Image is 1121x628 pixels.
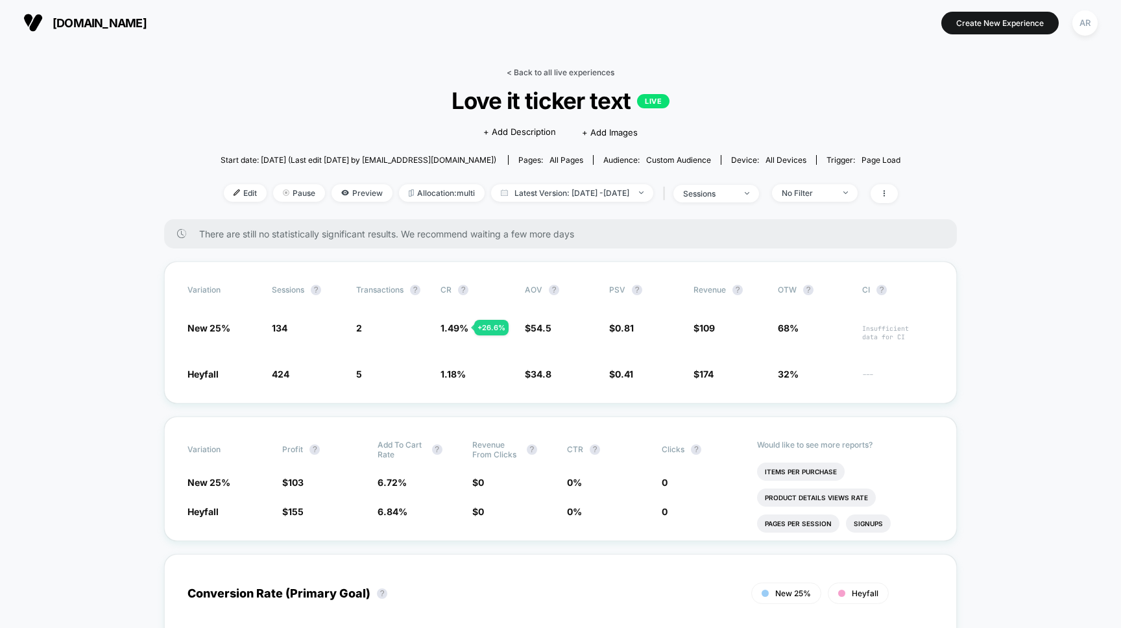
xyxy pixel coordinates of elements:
button: ? [377,588,387,599]
button: [DOMAIN_NAME] [19,12,151,33]
span: 0.81 [615,322,634,333]
button: ? [876,285,887,295]
span: PSV [609,285,625,295]
li: Signups [846,514,891,533]
img: end [843,191,848,194]
span: --- [862,370,934,380]
span: AOV [525,285,542,295]
span: Preview [331,184,392,202]
button: ? [458,285,468,295]
button: Create New Experience [941,12,1059,34]
span: 1.18 % [440,368,466,380]
span: Heyfall [187,368,219,380]
li: Items Per Purchase [757,463,845,481]
span: 5 [356,368,362,380]
span: 174 [699,368,714,380]
img: edit [234,189,240,196]
img: rebalance [409,189,414,197]
span: $ [282,506,304,517]
span: 0 % [567,506,582,517]
button: ? [732,285,743,295]
button: ? [410,285,420,295]
span: $ [525,322,551,333]
span: Add To Cart Rate [378,440,426,459]
span: 0 [478,477,484,488]
span: Allocation: multi [399,184,485,202]
span: Love it ticker text [255,87,867,114]
button: ? [309,444,320,455]
span: Transactions [356,285,404,295]
button: ? [590,444,600,455]
div: Pages: [518,155,583,165]
img: Visually logo [23,13,43,32]
span: $ [693,322,715,333]
img: end [639,191,644,194]
div: No Filter [782,188,834,198]
span: $ [609,368,633,380]
span: Variation [187,440,259,459]
li: Product Details Views Rate [757,489,876,507]
span: There are still no statistically significant results. We recommend waiting a few more days [199,228,931,239]
img: end [283,189,289,196]
span: 0 [478,506,484,517]
span: Profit [282,444,303,454]
span: New 25% [187,322,230,333]
span: CI [862,285,934,295]
li: Pages Per Session [757,514,839,533]
button: ? [432,444,442,455]
button: ? [311,285,321,295]
button: ? [549,285,559,295]
span: $ [282,477,304,488]
span: 103 [288,477,304,488]
div: AR [1072,10,1098,36]
button: ? [632,285,642,295]
button: ? [527,444,537,455]
span: 0 [662,506,668,517]
span: Sessions [272,285,304,295]
span: $ [609,322,634,333]
span: Start date: [DATE] (Last edit [DATE] by [EMAIL_ADDRESS][DOMAIN_NAME]) [221,155,496,165]
span: 0.41 [615,368,633,380]
span: Clicks [662,444,684,454]
span: Revenue [693,285,726,295]
span: 54.5 [531,322,551,333]
span: New 25% [775,588,811,598]
span: + Add Images [582,127,638,138]
span: 32% [778,368,799,380]
span: | [660,184,673,203]
div: Trigger: [826,155,900,165]
span: 0 [662,477,668,488]
span: CR [440,285,452,295]
button: AR [1068,10,1102,36]
span: 6.84 % [378,506,407,517]
span: 155 [288,506,304,517]
p: Would like to see more reports? [757,440,934,450]
img: calendar [501,189,508,196]
p: LIVE [637,94,669,108]
span: Edit [224,184,267,202]
span: Custom Audience [646,155,711,165]
span: $ [472,477,484,488]
span: Page Load [862,155,900,165]
button: ? [803,285,814,295]
span: $ [693,368,714,380]
a: < Back to all live experiences [507,67,614,77]
span: 2 [356,322,362,333]
span: OTW [778,285,849,295]
button: ? [691,444,701,455]
img: end [745,192,749,195]
span: 424 [272,368,289,380]
div: sessions [683,189,735,199]
span: Latest Version: [DATE] - [DATE] [491,184,653,202]
span: [DOMAIN_NAME] [53,16,147,30]
span: all pages [549,155,583,165]
span: Pause [273,184,325,202]
span: all devices [765,155,806,165]
span: $ [472,506,484,517]
span: CTR [567,444,583,454]
span: $ [525,368,551,380]
span: 34.8 [531,368,551,380]
div: Audience: [603,155,711,165]
span: 6.72 % [378,477,407,488]
span: Heyfall [852,588,878,598]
